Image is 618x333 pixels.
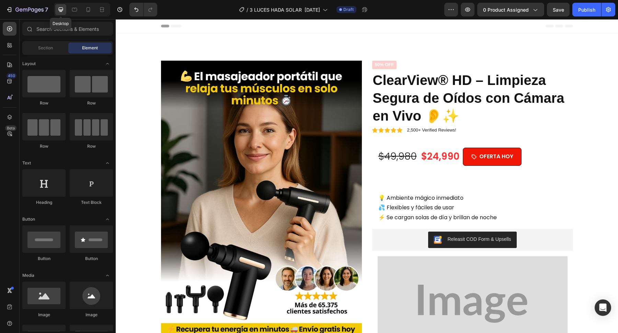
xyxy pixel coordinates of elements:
[45,5,48,14] p: 7
[256,41,281,50] pre: 50% off
[347,128,406,147] button: <p>OFERTA HOY</p>
[553,7,564,13] span: Save
[22,61,36,67] span: Layout
[5,125,16,131] div: Beta
[7,73,16,78] div: 450
[102,58,113,69] span: Toggle open
[129,3,157,16] div: Undo/Redo
[45,41,246,316] img: Copia-de-PARRILLERA-2.jpg
[256,51,457,106] h1: ClearView® HD – Limpieza Segura de Oídos con Cámara en Vivo 👂✨
[547,3,570,16] button: Save
[22,160,31,166] span: Text
[38,45,53,51] span: Section
[250,6,320,13] span: 3 LUCES HADA SOLAR [DATE]
[318,217,326,225] img: CKKYs5695_ICEAE=.webp
[483,6,529,13] span: 0 product assigned
[22,199,66,206] div: Heading
[247,6,248,13] span: /
[291,108,341,114] p: 2,500+ Verified Reviews!
[22,100,66,106] div: Row
[102,158,113,169] span: Toggle open
[70,143,113,149] div: Row
[70,256,113,262] div: Button
[70,312,113,318] div: Image
[595,299,611,316] div: Open Intercom Messenger
[22,272,34,279] span: Media
[332,217,395,224] div: Releasit COD Form & Upsells
[102,270,113,281] span: Toggle open
[305,131,344,144] div: $24,990
[477,3,544,16] button: 0 product assigned
[22,256,66,262] div: Button
[572,3,601,16] button: Publish
[343,7,354,13] span: Draft
[70,199,113,206] div: Text Block
[22,216,35,222] span: Button
[22,22,113,36] input: Search Sections & Elements
[102,214,113,225] span: Toggle open
[312,212,401,229] button: Releasit COD Form & Upsells
[262,237,452,332] img: 1000x500
[116,19,618,333] iframe: Design area
[22,143,66,149] div: Row
[70,100,113,106] div: Row
[82,45,98,51] span: Element
[22,312,66,318] div: Image
[263,174,451,203] p: 💡 Ambiente mágico inmediato 💦 Flexibles y fáciles de usar ⚡ Se cargan solas de día y brillan de n...
[262,131,302,144] div: $49,980
[364,133,398,143] p: OFERTA HOY
[578,6,595,13] div: Publish
[3,3,51,16] button: 7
